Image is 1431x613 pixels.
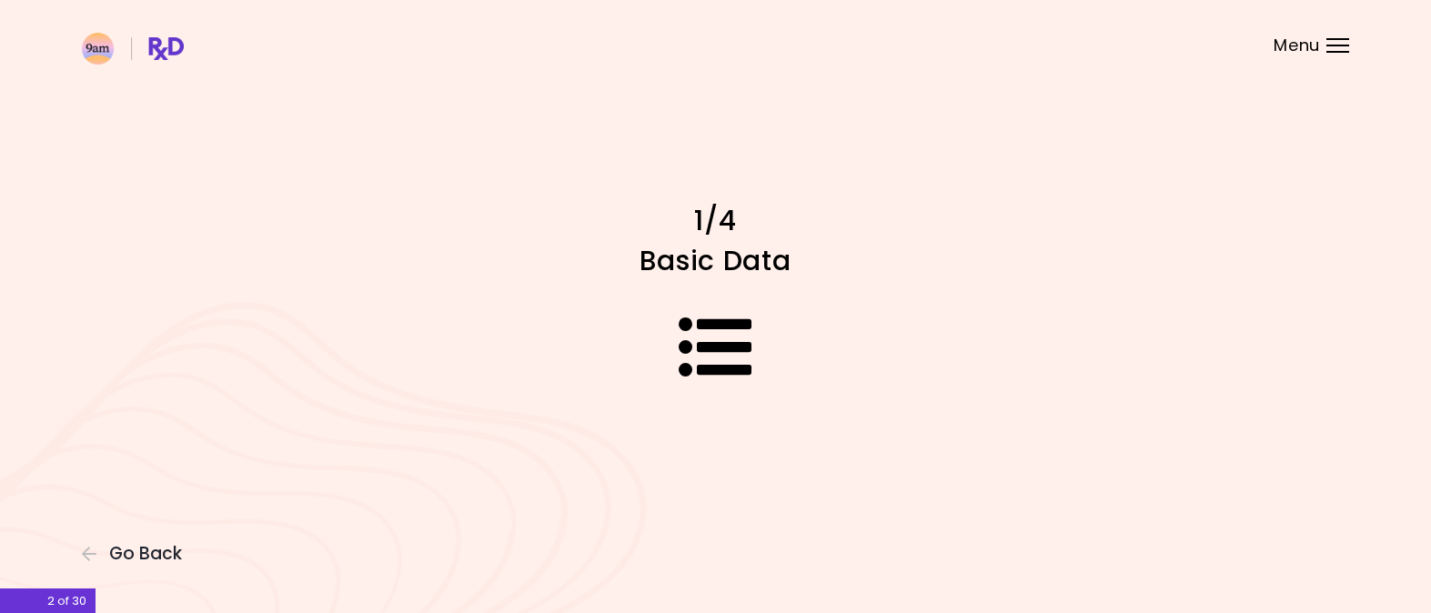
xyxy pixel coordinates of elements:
h1: Basic Data [398,243,1034,278]
h1: 1/4 [398,203,1034,238]
span: Go Back [109,544,182,564]
button: Go Back [82,544,191,564]
span: Menu [1274,37,1320,54]
img: RxDiet [82,33,184,65]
